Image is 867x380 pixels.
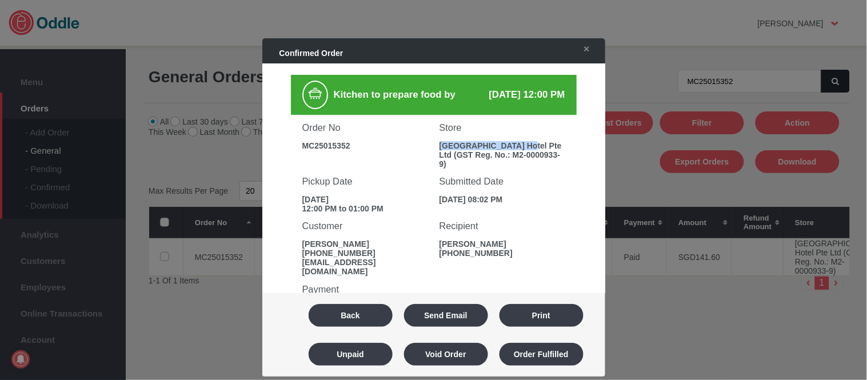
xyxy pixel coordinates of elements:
div: [PERSON_NAME] [302,239,428,249]
div: [DATE] 08:02 PM [440,195,565,204]
div: [PHONE_NUMBER] [302,249,428,258]
div: [EMAIL_ADDRESS][DOMAIN_NAME] [302,258,428,276]
div: Kitchen to prepare food by [328,81,477,109]
div: 12:00 PM to 01:00 PM [302,204,428,213]
h3: Recipient [440,221,565,231]
button: Void Order [404,343,488,366]
div: MC25015352 [302,141,428,150]
h3: Order No [302,122,428,133]
div: [PERSON_NAME] [440,239,565,249]
h3: Pickup Date [302,176,428,187]
button: Back [309,304,393,327]
button: Order Fulfilled [500,343,584,366]
div: [PHONE_NUMBER] [440,249,565,258]
img: cooking.png [306,85,324,102]
h3: Submitted Date [440,176,565,187]
h3: Store [440,122,565,133]
button: Send Email [404,304,488,327]
div: [DATE] [302,195,428,204]
h3: Customer [302,221,428,231]
div: [DATE] 12:00 PM [477,89,565,101]
h3: Payment [302,284,565,295]
a: ✕ [572,39,596,59]
div: [GEOGRAPHIC_DATA] Hotel Pte Ltd (GST Reg. No.: M2-0000933-9) [440,141,565,169]
button: Unpaid [309,343,393,366]
div: Confirmed Order [268,43,566,63]
button: Print [500,304,584,327]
